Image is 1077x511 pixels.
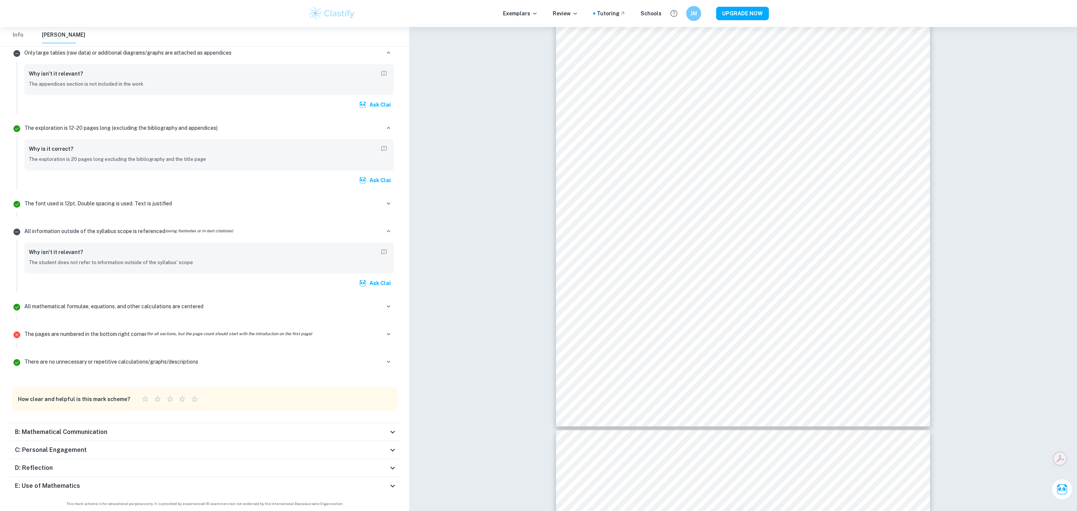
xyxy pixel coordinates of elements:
[686,6,701,21] button: JM
[18,395,130,403] h6: How clear and helpful is this mark scheme?
[29,80,389,88] p: The appendices section is not included in the work
[15,446,87,455] h6: C: Personal Engagement
[308,6,356,21] img: Clastify logo
[147,331,312,337] i: (for all sections, but the page count should start with the introduction on the first page)
[15,428,107,437] h6: B: Mathematical Communication
[668,7,680,20] button: Help and Feedback
[165,228,233,234] i: (using footnotes or in-text citations)
[12,49,21,58] svg: Not relevant
[9,27,27,43] button: Info
[29,248,83,256] h6: Why isn't it relevant?
[24,124,218,132] p: The exploration is 12-20 pages long (excluding the bibliography and appendices)
[12,124,21,133] svg: Correct
[24,199,172,208] p: The font used is 12pt. Double spacing is used. Text is justified
[24,49,231,57] p: Only large tables (raw data) or additional diagrams/graphs are attached as appendices
[358,98,394,111] button: Ask Clai
[503,9,538,18] p: Exemplars
[15,481,80,490] h6: E: Use of Mathematics
[379,247,389,257] button: Report mistake/confusion
[24,330,312,338] p: The pages are numbered in the bottom right corner
[29,156,389,163] p: The exploration is 20 pages long excluding the bibliography and the title page
[12,358,21,367] svg: Correct
[359,177,366,184] img: clai.svg
[24,227,233,235] p: All information outside of the syllabus scope is referenced
[379,68,389,79] button: Report mistake/confusion
[358,276,394,290] button: Ask Clai
[9,441,400,459] div: C: Personal Engagement
[9,423,400,441] div: B: Mathematical Communication
[597,9,626,18] a: Tutoring
[12,227,21,236] svg: Not relevant
[12,303,21,312] svg: Correct
[29,145,73,153] h6: Why is it correct?
[29,70,83,78] h6: Why isn't it relevant?
[24,302,203,310] p: All mathematical formulae, equations, and other calculations are centered
[42,27,85,43] button: [PERSON_NAME]
[12,200,21,209] svg: Correct
[29,259,389,266] p: The student does not refer to information outside of the syllabus' scope
[24,358,198,366] p: There are no unnecessary or repetitive calculations/graphs/descriptions
[379,144,389,154] button: Report mistake/confusion
[641,9,662,18] a: Schools
[9,501,400,507] span: This mark scheme is for educational purposes only. It is provided by experienced IB examiners but...
[15,463,53,472] h6: D: Reflection
[358,174,394,187] button: Ask Clai
[9,459,400,477] div: D: Reflection
[716,7,769,20] button: UPGRADE NOW
[690,9,698,18] h6: JM
[359,279,366,287] img: clai.svg
[553,9,578,18] p: Review
[12,330,21,339] svg: Incorrect
[9,477,400,495] div: E: Use of Mathematics
[359,101,366,108] img: clai.svg
[1052,479,1073,500] button: Ask Clai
